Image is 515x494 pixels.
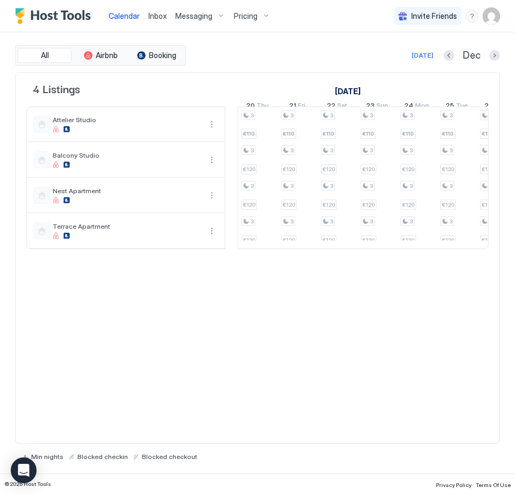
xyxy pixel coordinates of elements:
[362,237,375,244] span: €120
[330,218,333,225] span: 3
[290,218,294,225] span: 3
[251,182,254,189] span: 3
[53,116,201,124] span: Attelier Studio
[283,237,295,244] span: €120
[205,153,218,166] div: menu
[410,49,435,62] button: [DATE]
[205,224,218,237] button: More options
[290,182,294,189] span: 3
[33,80,80,96] span: 4 Listings
[290,112,294,119] span: 3
[74,48,127,63] button: Airbnb
[283,130,295,137] span: €110
[489,50,500,61] button: Next month
[476,482,511,488] span: Terms Of Use
[363,99,391,115] a: November 23, 2025
[463,50,481,62] span: Dec
[205,118,218,131] div: menu
[4,481,51,488] span: © 2025 Host Tools
[205,224,218,237] div: menu
[337,101,347,112] span: Sat
[362,201,375,208] span: €120
[323,130,334,137] span: €110
[53,187,201,195] span: Nest Apartment
[412,51,433,60] div: [DATE]
[370,147,373,154] span: 3
[370,182,373,189] span: 3
[370,218,373,225] span: 3
[330,112,333,119] span: 3
[251,218,254,225] span: 3
[205,118,218,131] button: More options
[449,112,453,119] span: 3
[449,147,453,154] span: 3
[402,130,414,137] span: €110
[482,201,494,208] span: €120
[366,101,375,112] span: 23
[205,189,218,202] div: menu
[442,237,454,244] span: €120
[323,237,335,244] span: €120
[15,8,96,24] a: Host Tools Logo
[15,45,186,66] div: tab-group
[243,130,255,137] span: €110
[251,147,254,154] span: 3
[476,478,511,490] a: Terms Of Use
[234,11,257,21] span: Pricing
[415,101,429,112] span: Mon
[327,101,335,112] span: 22
[246,101,255,112] span: 20
[31,453,63,461] span: Min nights
[324,99,350,115] a: November 22, 2025
[175,11,212,21] span: Messaging
[283,201,295,208] span: €120
[330,147,333,154] span: 3
[442,166,454,173] span: €120
[483,8,500,25] div: User profile
[330,182,333,189] span: 3
[323,166,335,173] span: €120
[482,166,494,173] span: €120
[11,457,37,483] div: Open Intercom Messenger
[484,101,493,112] span: 26
[290,147,294,154] span: 3
[482,99,511,115] a: November 26, 2025
[243,237,255,244] span: €120
[410,218,413,225] span: 3
[443,99,470,115] a: November 25, 2025
[446,101,454,112] span: 25
[410,112,413,119] span: 3
[376,101,388,112] span: Sun
[442,201,454,208] span: €120
[482,130,493,137] span: €110
[323,201,335,208] span: €120
[436,482,471,488] span: Privacy Policy
[436,478,471,490] a: Privacy Policy
[466,10,478,23] div: menu
[243,201,255,208] span: €120
[149,51,176,60] span: Booking
[256,101,269,112] span: Thu
[109,11,140,20] span: Calendar
[362,166,375,173] span: €120
[402,237,414,244] span: €120
[449,182,453,189] span: 3
[109,10,140,22] a: Calendar
[244,99,271,115] a: November 20, 2025
[411,11,457,21] span: Invite Friends
[251,112,254,119] span: 3
[410,182,413,189] span: 3
[53,222,201,230] span: Terrace Apartment
[402,201,414,208] span: €120
[96,51,118,60] span: Airbnb
[142,453,197,461] span: Blocked checkout
[243,166,255,173] span: €120
[205,189,218,202] button: More options
[298,101,305,112] span: Fri
[482,237,494,244] span: €120
[287,99,308,115] a: November 21, 2025
[283,166,295,173] span: €120
[444,50,454,61] button: Previous month
[332,83,363,99] a: November 20, 2025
